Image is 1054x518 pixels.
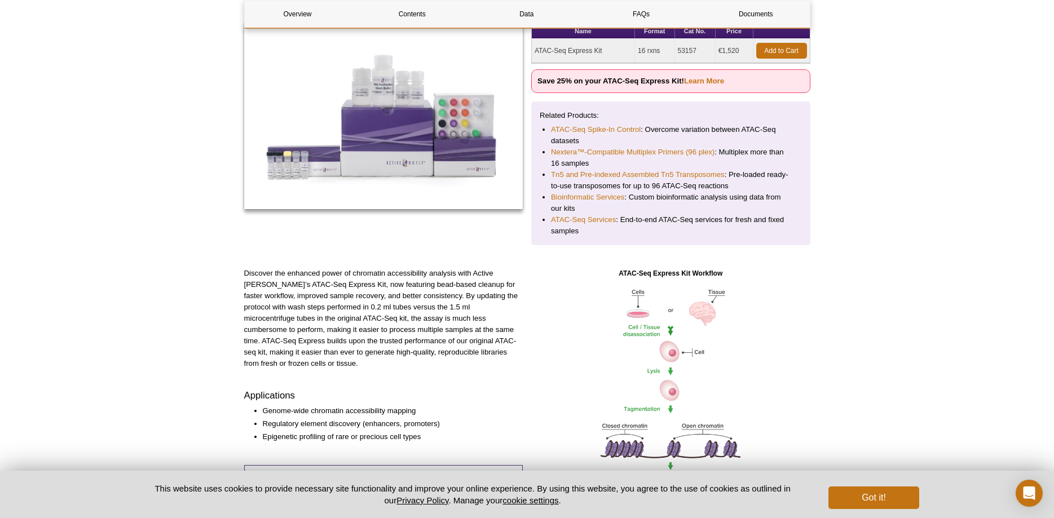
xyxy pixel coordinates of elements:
a: Bioinformatic Services [551,192,624,203]
a: Privacy Policy [396,495,448,505]
td: 53157 [675,39,716,63]
strong: Save 25% on your ATAC-Seq Express Kit! [537,77,724,85]
a: Learn More [684,77,724,85]
a: Documents [703,1,809,28]
a: ATAC-Seq Services [551,214,616,225]
li: Epigenetic profiling of rare or precious cell types [263,431,512,442]
li: : Multiplex more than 16 samples [551,147,791,169]
p: Related Products: [540,110,802,121]
li: : Pre-loaded ready-to-use transposomes for up to 96 ATAC-Seq reactions [551,169,791,192]
a: Tn5 and Pre-indexed Assembled Tn5 Transposomes [551,169,725,180]
td: €1,520 [716,39,753,63]
th: Name [532,24,635,39]
a: Nextera™-Compatible Multiplex Primers (96 plex) [551,147,715,158]
th: Cat No. [675,24,716,39]
li: : Overcome variation between ATAC-Seq datasets [551,124,791,147]
a: Add to Cart [756,43,807,59]
th: Price [716,24,753,39]
a: Overview [245,1,351,28]
li: Genome-wide chromatin accessibility mapping [263,405,512,417]
img: ATAC-Seq Express Kit [244,23,523,209]
td: ATAC-Seq Express Kit [532,39,635,63]
td: 16 rxns [635,39,675,63]
h3: Applications [244,389,523,402]
li: : End-to-end ATAC-Seq services for fresh and fixed samples [551,214,791,237]
li: Regulatory element discovery (enhancers, promoters) [263,418,512,430]
button: cookie settings [502,495,558,505]
div: Open Intercom Messenger [1016,480,1043,507]
a: Contents [359,1,465,28]
a: FAQs [588,1,694,28]
th: Format [635,24,675,39]
a: ATAC-Seq Spike-In Control [551,124,641,135]
li: : Custom bioinformatic analysis using data from our kits [551,192,791,214]
button: Got it! [828,486,919,509]
strong: ATAC-Seq Express Kit Workflow [619,269,722,277]
p: This website uses cookies to provide necessary site functionality and improve your online experie... [135,482,810,506]
p: Discover the enhanced power of chromatin accessibility analysis with Active [PERSON_NAME]’s ATAC-... [244,268,523,369]
a: Data [474,1,580,28]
